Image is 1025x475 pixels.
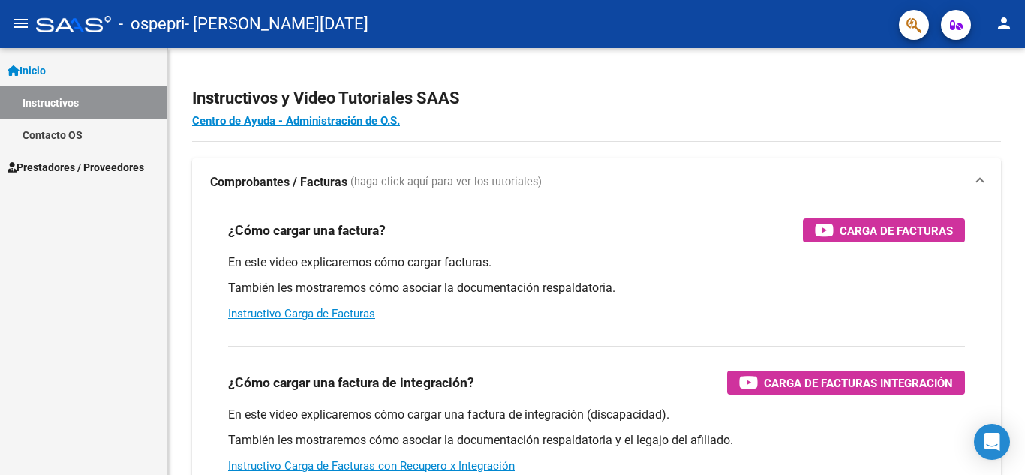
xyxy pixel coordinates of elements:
p: También les mostraremos cómo asociar la documentación respaldatoria. [228,280,965,296]
p: En este video explicaremos cómo cargar una factura de integración (discapacidad). [228,407,965,423]
a: Centro de Ayuda - Administración de O.S. [192,114,400,128]
a: Instructivo Carga de Facturas [228,307,375,320]
h3: ¿Cómo cargar una factura? [228,220,386,241]
span: Carga de Facturas Integración [764,374,953,392]
span: - ospepri [119,8,185,41]
div: Open Intercom Messenger [974,424,1010,460]
h3: ¿Cómo cargar una factura de integración? [228,372,474,393]
button: Carga de Facturas [803,218,965,242]
button: Carga de Facturas Integración [727,371,965,395]
mat-icon: menu [12,14,30,32]
strong: Comprobantes / Facturas [210,174,347,191]
p: En este video explicaremos cómo cargar facturas. [228,254,965,271]
span: (haga click aquí para ver los tutoriales) [350,174,542,191]
span: - [PERSON_NAME][DATE] [185,8,368,41]
h2: Instructivos y Video Tutoriales SAAS [192,84,1001,113]
span: Prestadores / Proveedores [8,159,144,176]
span: Inicio [8,62,46,79]
a: Instructivo Carga de Facturas con Recupero x Integración [228,459,515,473]
p: También les mostraremos cómo asociar la documentación respaldatoria y el legajo del afiliado. [228,432,965,449]
mat-expansion-panel-header: Comprobantes / Facturas (haga click aquí para ver los tutoriales) [192,158,1001,206]
mat-icon: person [995,14,1013,32]
span: Carga de Facturas [840,221,953,240]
